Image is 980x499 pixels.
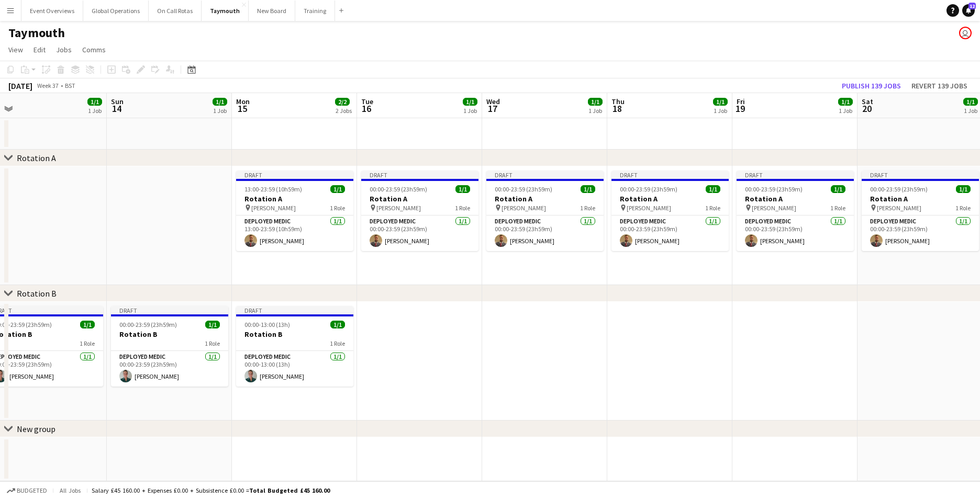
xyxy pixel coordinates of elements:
[82,45,106,54] span: Comms
[962,4,975,17] a: 12
[295,1,335,21] button: Training
[249,486,330,494] span: Total Budgeted £45 160.00
[56,45,72,54] span: Jobs
[52,43,76,56] a: Jobs
[8,81,32,91] div: [DATE]
[8,25,65,41] h1: Taymouth
[5,485,49,496] button: Budgeted
[4,43,27,56] a: View
[202,1,249,21] button: Taymouth
[249,1,295,21] button: New Board
[968,3,976,9] span: 12
[29,43,50,56] a: Edit
[907,79,972,93] button: Revert 139 jobs
[58,486,83,494] span: All jobs
[92,486,330,494] div: Salary £45 160.00 + Expenses £0.00 + Subsistence £0.00 =
[959,27,972,39] app-user-avatar: Jackie Tolland
[83,1,149,21] button: Global Operations
[65,82,75,89] div: BST
[17,424,55,434] div: New group
[17,288,57,299] div: Rotation B
[34,45,46,54] span: Edit
[838,79,905,93] button: Publish 139 jobs
[17,487,47,494] span: Budgeted
[35,82,61,89] span: Week 37
[8,45,23,54] span: View
[78,43,110,56] a: Comms
[21,1,83,21] button: Event Overviews
[149,1,202,21] button: On Call Rotas
[17,153,56,163] div: Rotation A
